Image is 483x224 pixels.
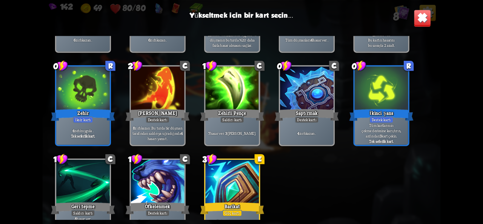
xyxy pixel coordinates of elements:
font: ardından [366,133,380,138]
font: uygula . [82,128,93,133]
font: Destek kartı [297,117,317,122]
font: kazan . [82,37,92,42]
font: 3 [225,130,227,136]
font: [PERSON_NAME] [138,110,177,116]
font: C [332,62,337,70]
font: zırh [300,130,306,136]
font: hasar ver . [313,37,328,42]
font: 4 [181,130,183,136]
font: 4 [72,128,74,133]
font: C [257,62,262,70]
font: C [183,155,188,163]
font: 2 [128,61,133,70]
font: hasarı yansıt . [148,136,168,141]
font: 1 [202,61,206,70]
font: Tek seferlik kart. [369,138,393,144]
font: Yükseltmek için bir kart seçin... [190,11,293,19]
font: 6 [74,37,75,42]
font: Geri tepme [71,203,95,210]
font: zırh [150,37,156,42]
font: 3 [202,154,207,164]
font: 8 [75,216,77,221]
font: 1 [128,154,132,164]
font: kazan . [306,130,316,136]
font: zehir [74,128,82,133]
font: Zehirli Pençe [218,110,246,116]
font: 4 [297,130,299,136]
font: zırh [135,125,141,130]
font: kazan . [141,125,152,130]
font: Bu turda bir düşman tarafından saldırıya uğradığında [132,125,182,136]
font: 6 [311,37,313,42]
font: Saldırı kartı [222,117,242,122]
font: . [255,130,256,136]
font: 0 [277,61,282,70]
font: R [108,62,113,70]
font: Saldırı kartı [73,210,93,216]
font: E [258,155,261,163]
font: C [108,155,113,163]
font: 3 [380,133,381,138]
font: Saptırmak [296,110,318,116]
font: 0 [53,61,58,70]
font: çekme destesine karıştırın, [361,128,401,133]
font: Destek kartı [148,117,168,122]
font: 7 [208,130,210,136]
font: C [183,62,188,70]
font: Öfkelenmek [145,203,171,210]
font: 12 [208,32,211,37]
font: kazan . [157,37,167,42]
font: hasar ver [77,216,91,221]
font: 0 [352,61,357,70]
font: kart çekin. [381,133,397,138]
font: bu savaşta 2 azalt. [368,42,394,48]
font: Zehir [77,110,89,116]
font: Destek kartı [372,117,391,122]
font: Bu kartın hasarını [368,37,395,42]
font: R [406,62,411,70]
font: 8 [133,125,135,130]
img: Close_Button.png [414,9,431,27]
font: 1 [53,154,57,164]
font: zırh [76,37,82,42]
font: Tek seferlik kart. [71,133,95,138]
font: hasar ver . [210,130,226,136]
font: 6 [148,37,150,42]
font: Barikat [225,203,240,210]
font: [PERSON_NAME] [228,130,255,136]
font: İksir kartı [75,117,91,122]
font: etkisi uygular ve düşmanın bu turda %20 daha fazla hasar almasını sağlar. [210,32,257,48]
font: Güç kartı [225,210,240,216]
font: Tüm kartlarınızı [369,122,394,128]
font: İkinci Şans [369,110,393,116]
font: Destek kartı [148,210,168,216]
font: Tüm düşmanlara [285,37,311,42]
